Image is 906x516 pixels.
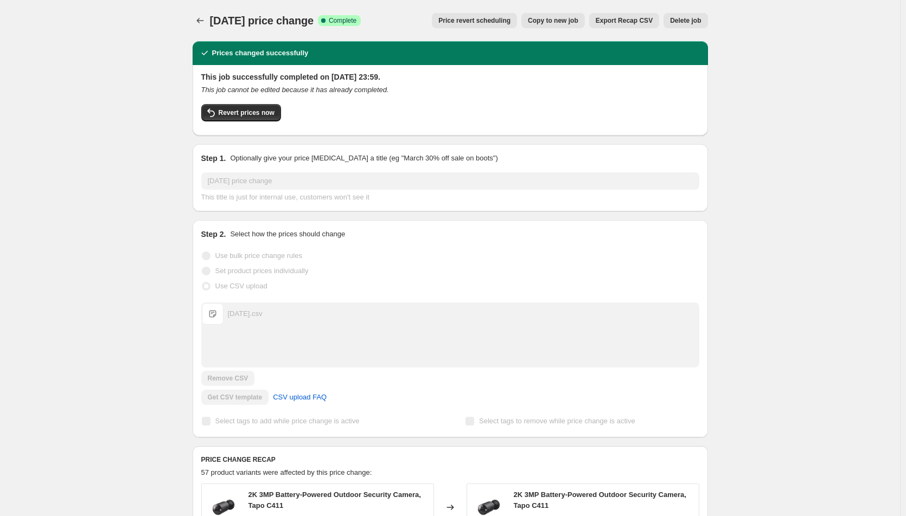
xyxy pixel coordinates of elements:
[273,392,327,403] span: CSV upload FAQ
[228,308,263,319] div: [DATE].csv
[215,251,302,260] span: Use bulk price change rules
[215,267,309,275] span: Set product prices individually
[201,104,281,121] button: Revert prices now
[230,153,497,164] p: Optionally give your price [MEDICAL_DATA] a title (eg "March 30% off sale on boots")
[596,16,653,25] span: Export Recap CSV
[201,468,372,476] span: 57 product variants were affected by this price change:
[201,86,389,94] i: This job cannot be edited because it has already completed.
[528,16,578,25] span: Copy to new job
[201,193,369,201] span: This title is just for internal use, customers won't see it
[201,455,699,464] h6: PRICE CHANGE RECAP
[266,389,333,406] a: CSV upload FAQ
[210,15,314,27] span: [DATE] price change
[201,229,226,240] h2: Step 2.
[201,172,699,190] input: 30% off holiday sale
[514,491,686,509] span: 2K 3MP Battery-Powered Outdoor Security Camera, Tapo C411
[663,13,707,28] button: Delete job
[219,108,275,117] span: Revert prices now
[230,229,345,240] p: Select how the prices should change
[201,72,699,82] h2: This job successfully completed on [DATE] 23:59.
[201,153,226,164] h2: Step 1.
[521,13,585,28] button: Copy to new job
[438,16,511,25] span: Price revert scheduling
[329,16,356,25] span: Complete
[670,16,701,25] span: Delete job
[215,282,267,290] span: Use CSV upload
[248,491,421,509] span: 2K 3MP Battery-Powered Outdoor Security Camera, Tapo C411
[479,417,635,425] span: Select tags to remove while price change is active
[212,48,309,59] h2: Prices changed successfully
[193,13,208,28] button: Price change jobs
[215,417,360,425] span: Select tags to add while price change is active
[589,13,659,28] button: Export Recap CSV
[432,13,517,28] button: Price revert scheduling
